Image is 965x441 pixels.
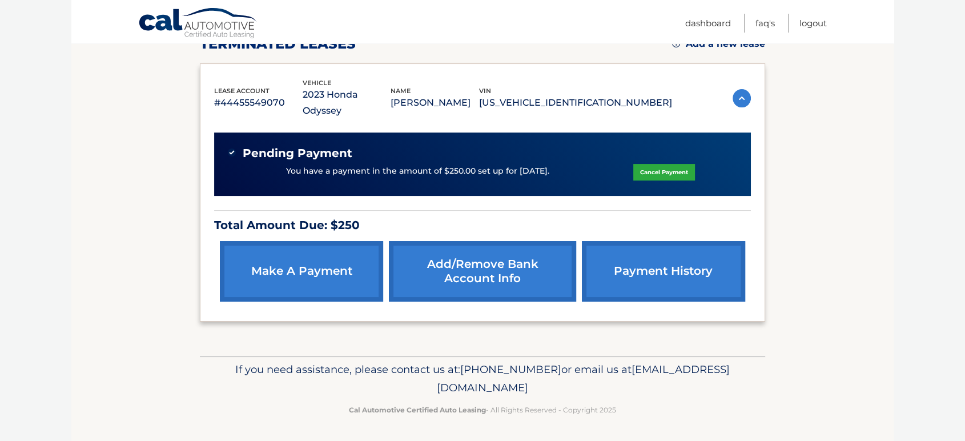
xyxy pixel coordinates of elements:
[633,164,695,181] a: Cancel Payment
[200,35,356,53] h2: terminated leases
[207,404,758,416] p: - All Rights Reserved - Copyright 2025
[799,14,827,33] a: Logout
[228,149,236,157] img: check-green.svg
[479,87,491,95] span: vin
[214,87,270,95] span: lease account
[303,87,391,119] p: 2023 Honda Odyssey
[138,7,258,41] a: Cal Automotive
[391,95,479,111] p: [PERSON_NAME]
[349,406,486,414] strong: Cal Automotive Certified Auto Leasing
[437,363,730,394] span: [EMAIL_ADDRESS][DOMAIN_NAME]
[733,89,751,107] img: accordion-active.svg
[460,363,561,376] span: [PHONE_NUMBER]
[214,95,303,111] p: #44455549070
[207,360,758,397] p: If you need assistance, please contact us at: or email us at
[755,14,775,33] a: FAQ's
[286,165,549,178] p: You have a payment in the amount of $250.00 set up for [DATE].
[479,95,672,111] p: [US_VEHICLE_IDENTIFICATION_NUMBER]
[672,38,765,50] a: Add a new lease
[220,241,383,302] a: make a payment
[685,14,731,33] a: Dashboard
[672,39,680,47] img: add.svg
[582,241,745,302] a: payment history
[391,87,411,95] span: name
[389,241,576,302] a: Add/Remove bank account info
[214,215,751,235] p: Total Amount Due: $250
[243,146,352,161] span: Pending Payment
[303,79,331,87] span: vehicle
